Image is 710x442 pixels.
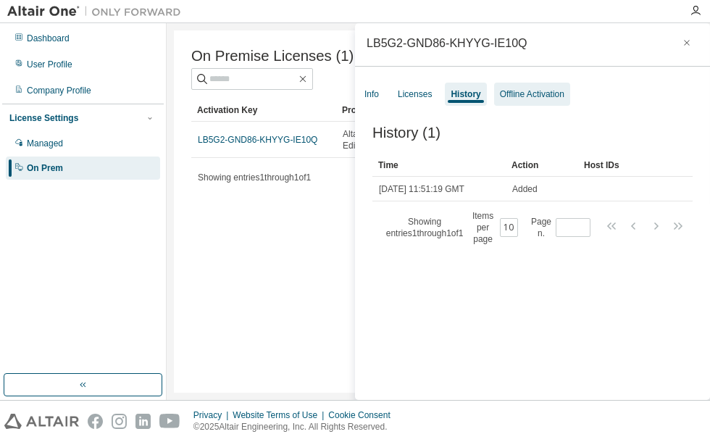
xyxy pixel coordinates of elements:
span: [DATE] 11:51:19 GMT [379,183,464,195]
button: 10 [504,222,514,233]
div: Website Terms of Use [233,409,328,421]
div: Dashboard [27,33,70,44]
div: Managed [27,138,63,149]
div: On Prem [27,162,63,174]
div: Company Profile [27,85,91,96]
span: Showing entries 1 through 1 of 1 [198,172,311,183]
div: Time [378,154,500,177]
div: Offline Activation [500,88,564,100]
span: Page n. [531,216,590,239]
div: Host IDs [584,154,645,177]
div: History [451,88,480,100]
div: Product [342,99,404,122]
div: Licenses [398,88,432,100]
div: Cookie Consent [328,409,398,421]
img: linkedin.svg [135,414,151,429]
img: facebook.svg [88,414,103,429]
div: LB5G2-GND86-KHYYG-IE10Q [367,37,527,49]
span: Showing entries 1 through 1 of 1 [386,217,464,238]
span: Altair Student Edition [343,128,404,151]
img: altair_logo.svg [4,414,79,429]
a: LB5G2-GND86-KHYYG-IE10Q [198,135,317,145]
span: History (1) [372,125,440,141]
div: License Settings [9,112,78,124]
span: Added [512,183,538,195]
span: Items per page [470,210,518,245]
div: Action [511,154,572,177]
img: instagram.svg [112,414,127,429]
img: youtube.svg [159,414,180,429]
div: Activation Key [197,99,330,122]
p: © 2025 Altair Engineering, Inc. All Rights Reserved. [193,421,399,433]
div: User Profile [27,59,72,70]
div: Privacy [193,409,233,421]
img: Altair One [7,4,188,19]
span: On Premise Licenses (1) [191,48,354,64]
div: Info [364,88,379,100]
